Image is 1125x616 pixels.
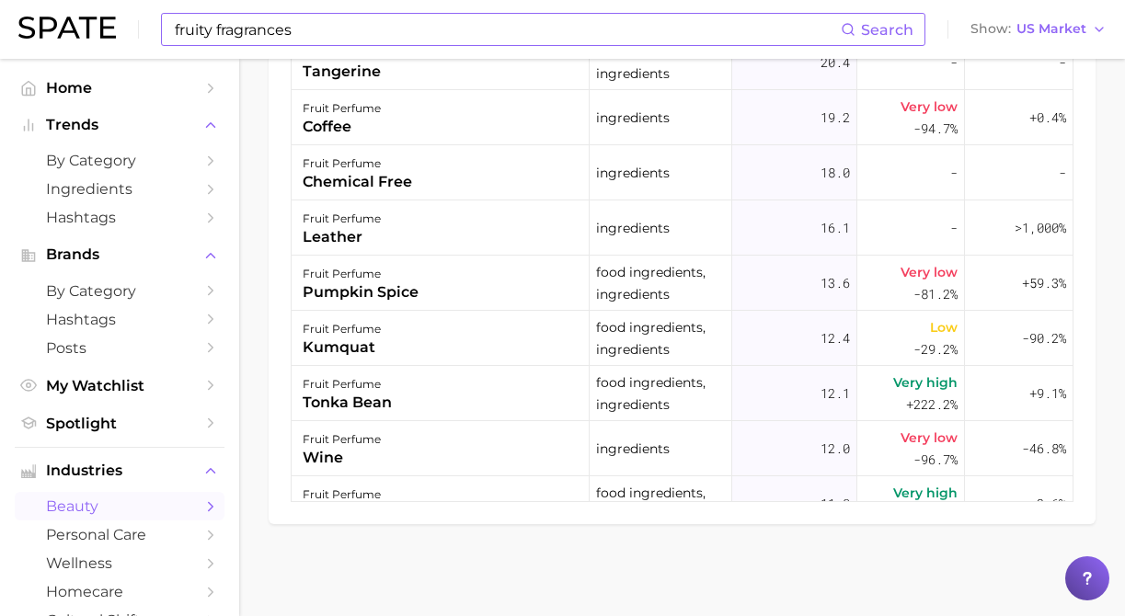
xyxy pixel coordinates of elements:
button: fruit perfumegrapefruitfood ingredients, ingredients11.0Very high+152.6%-3.6% [292,476,1073,531]
span: 16.1 [821,217,850,239]
span: by Category [46,282,193,300]
span: Home [46,79,193,97]
input: Search here for a brand, industry, or ingredient [173,14,841,45]
span: Spotlight [46,415,193,432]
span: 12.4 [821,327,850,349]
span: 20.4 [821,51,850,74]
button: Trends [15,111,224,139]
span: -94.7% [913,118,958,140]
a: Ingredients [15,175,224,203]
span: Low [930,316,958,338]
button: fruit perfumetangerinefood ingredients, ingredients20.4-- [292,35,1073,90]
div: chemical free [303,171,412,193]
div: fruit perfume [303,428,381,451]
span: Very low [901,427,958,449]
a: My Watchlist [15,371,224,400]
span: - [950,51,958,74]
span: food ingredients, ingredients [596,371,725,416]
div: kumquat [303,337,381,359]
span: Brands [46,246,193,263]
span: - [950,217,958,239]
span: Industries [46,462,193,479]
a: Hashtags [15,305,224,334]
div: tangerine [303,61,381,83]
div: fruit perfume [303,208,381,230]
div: fruit perfume [303,318,381,340]
img: SPATE [18,17,116,39]
span: food ingredients, ingredients [596,316,725,360]
span: food ingredients, ingredients [596,40,725,85]
span: Ingredients [46,180,193,198]
span: 18.0 [821,162,850,184]
a: Posts [15,334,224,362]
div: fruit perfume [303,263,419,285]
span: 13.6 [821,272,850,294]
button: fruit perfumeleatheringredients16.1->1,000% [292,200,1073,256]
div: tonka bean [303,392,392,414]
span: 12.0 [821,438,850,460]
a: Hashtags [15,203,224,232]
button: ShowUS Market [966,17,1111,41]
span: +9.1% [1029,382,1066,405]
div: fruit perfume [303,153,412,175]
a: Home [15,74,224,102]
button: Brands [15,241,224,268]
a: beauty [15,492,224,520]
span: -46.8% [1022,438,1066,460]
span: by Category [46,152,193,169]
span: Hashtags [46,311,193,328]
span: food ingredients, ingredients [596,261,725,305]
span: Very high [893,482,958,504]
span: Hashtags [46,209,193,226]
span: Trends [46,117,193,133]
span: wellness [46,554,193,572]
span: -81.2% [913,283,958,305]
span: -96.7% [913,449,958,471]
span: ingredients [596,217,670,239]
span: Very low [901,96,958,118]
span: ingredients [596,107,670,129]
span: Search [861,21,913,39]
span: Show [970,24,1011,34]
span: beauty [46,497,193,515]
span: 19.2 [821,107,850,129]
div: fruit perfume [303,97,381,120]
span: personal care [46,526,193,543]
span: homecare [46,583,193,600]
span: food ingredients, ingredients [596,482,725,526]
div: fruit perfume [303,484,381,506]
span: -90.2% [1022,327,1066,349]
div: wine [303,447,381,469]
button: fruit perfumewineingredients12.0Very low-96.7%-46.8% [292,421,1073,476]
span: >1,000% [1015,219,1066,236]
span: +222.2% [906,394,958,416]
button: fruit perfumekumquatfood ingredients, ingredients12.4Low-29.2%-90.2% [292,311,1073,366]
span: - [1059,51,1066,74]
span: ingredients [596,162,670,184]
span: ingredients [596,438,670,460]
a: Spotlight [15,409,224,438]
div: leather [303,226,381,248]
span: -29.2% [913,338,958,360]
span: +59.3% [1022,272,1066,294]
span: 11.0 [821,493,850,515]
div: pumpkin spice [303,281,419,303]
a: wellness [15,549,224,577]
span: - [950,162,958,184]
a: by Category [15,146,224,175]
a: personal care [15,520,224,549]
span: My Watchlist [46,377,193,394]
a: by Category [15,277,224,305]
span: - [1059,162,1066,184]
span: 12.1 [821,382,850,405]
button: Industries [15,457,224,485]
span: Posts [46,339,193,357]
a: homecare [15,577,224,606]
div: coffee [303,116,381,138]
span: US Market [1016,24,1086,34]
button: fruit perfumecoffeeingredients19.2Very low-94.7%+0.4% [292,90,1073,145]
button: fruit perfumechemical freeingredients18.0-- [292,145,1073,200]
button: fruit perfumepumpkin spicefood ingredients, ingredients13.6Very low-81.2%+59.3% [292,256,1073,311]
span: Very low [901,261,958,283]
span: -3.6% [1029,493,1066,515]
